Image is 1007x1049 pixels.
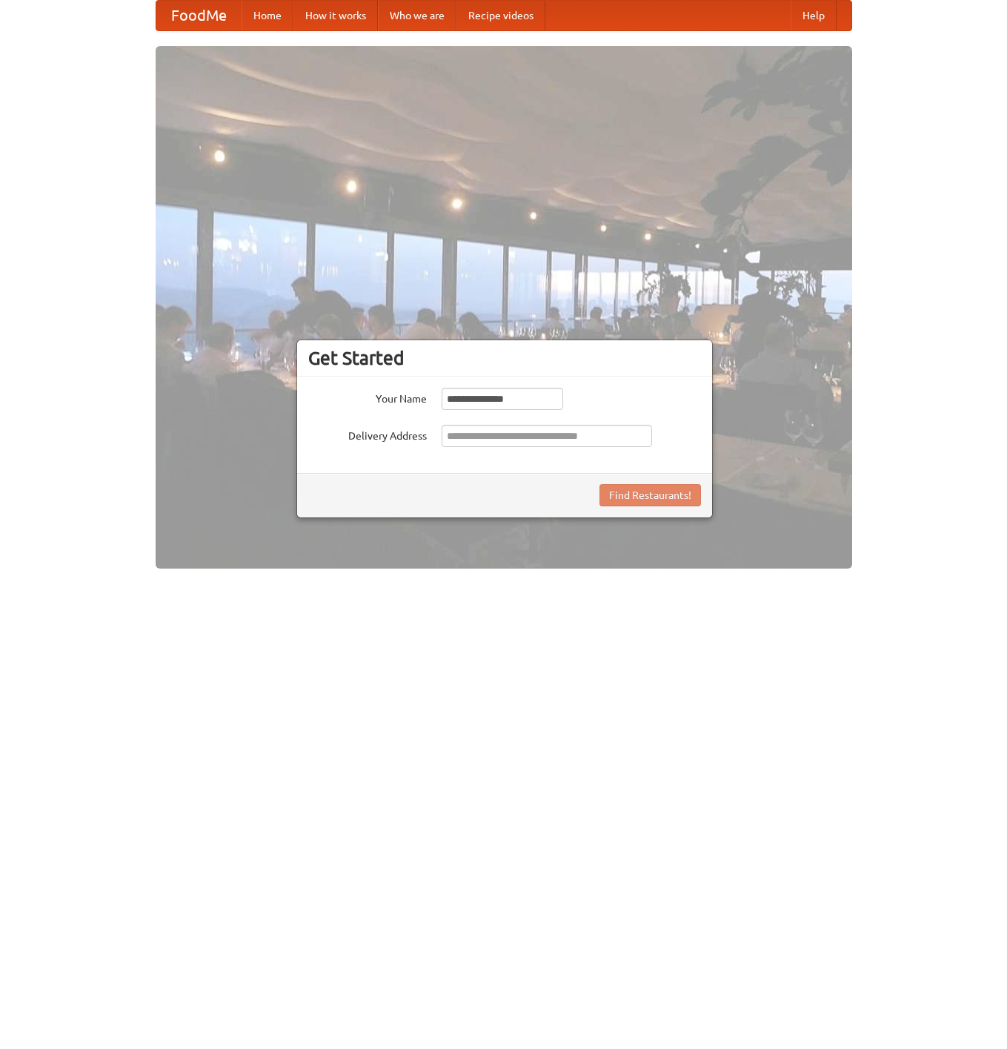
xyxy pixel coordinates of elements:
[378,1,456,30] a: Who we are
[242,1,293,30] a: Home
[791,1,837,30] a: Help
[156,1,242,30] a: FoodMe
[293,1,378,30] a: How it works
[456,1,545,30] a: Recipe videos
[599,484,701,506] button: Find Restaurants!
[308,347,701,369] h3: Get Started
[308,388,427,406] label: Your Name
[308,425,427,443] label: Delivery Address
